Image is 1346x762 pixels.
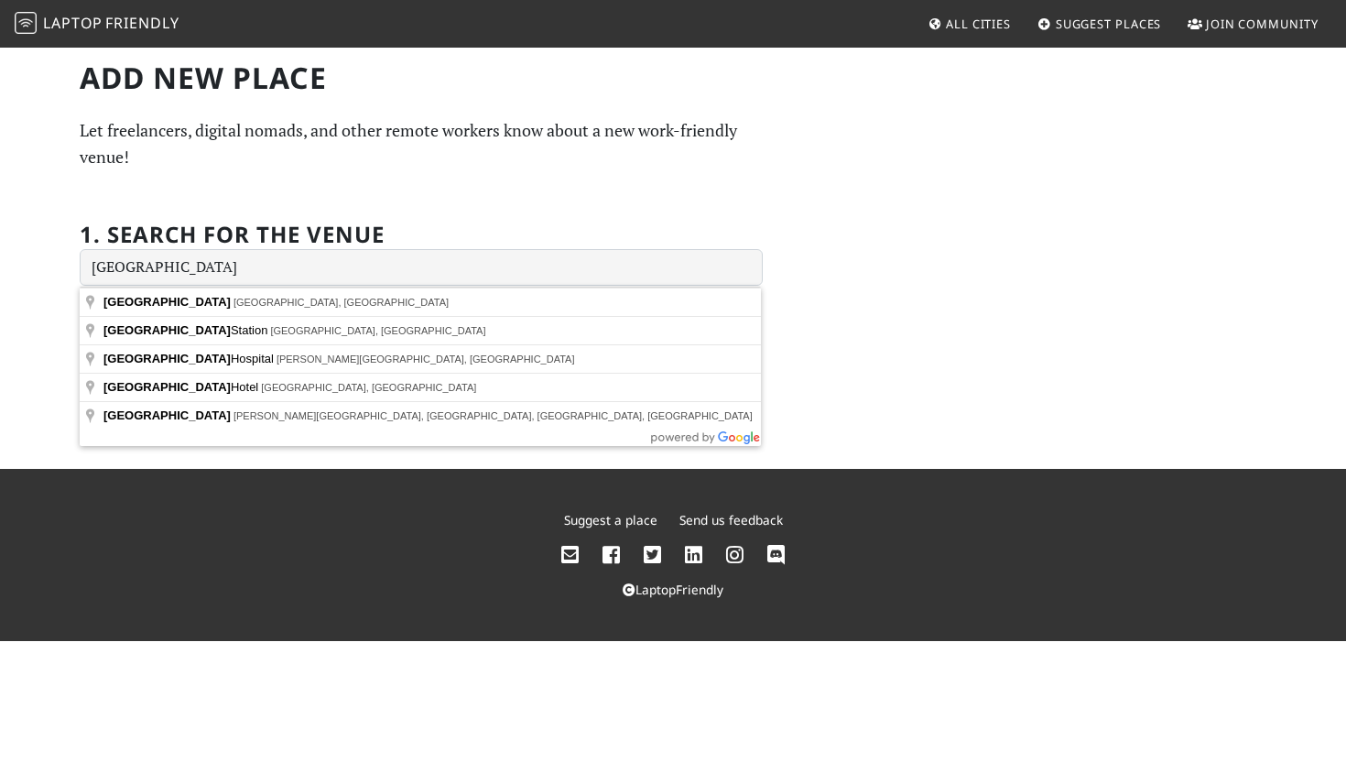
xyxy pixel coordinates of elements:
h2: 1. Search for the venue [80,222,385,248]
a: Join Community [1180,7,1326,40]
span: [GEOGRAPHIC_DATA] [103,380,231,394]
a: Suggest a place [564,511,657,528]
span: Join Community [1206,16,1319,32]
span: [PERSON_NAME][GEOGRAPHIC_DATA], [GEOGRAPHIC_DATA], [GEOGRAPHIC_DATA], [GEOGRAPHIC_DATA] [233,410,753,421]
a: Suggest Places [1030,7,1169,40]
span: [GEOGRAPHIC_DATA], [GEOGRAPHIC_DATA] [270,325,485,336]
input: Enter a location [80,249,763,286]
span: Station [103,323,270,337]
span: Hotel [103,380,261,394]
span: [GEOGRAPHIC_DATA] [103,295,231,309]
span: Friendly [105,13,179,33]
span: [GEOGRAPHIC_DATA], [GEOGRAPHIC_DATA] [261,382,476,393]
span: [GEOGRAPHIC_DATA] [103,352,231,365]
a: Send us feedback [679,511,783,528]
span: [GEOGRAPHIC_DATA], [GEOGRAPHIC_DATA] [233,297,449,308]
span: [PERSON_NAME][GEOGRAPHIC_DATA], [GEOGRAPHIC_DATA] [277,354,575,365]
span: All Cities [946,16,1011,32]
span: [GEOGRAPHIC_DATA] [103,408,231,422]
span: [GEOGRAPHIC_DATA] [103,323,231,337]
span: Hospital [103,352,277,365]
h1: Add new Place [80,60,763,95]
p: Let freelancers, digital nomads, and other remote workers know about a new work-friendly venue! [80,117,763,170]
img: LaptopFriendly [15,12,37,34]
a: LaptopFriendly [623,581,723,598]
span: Laptop [43,13,103,33]
a: LaptopFriendly LaptopFriendly [15,8,179,40]
a: All Cities [920,7,1018,40]
span: Suggest Places [1056,16,1162,32]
